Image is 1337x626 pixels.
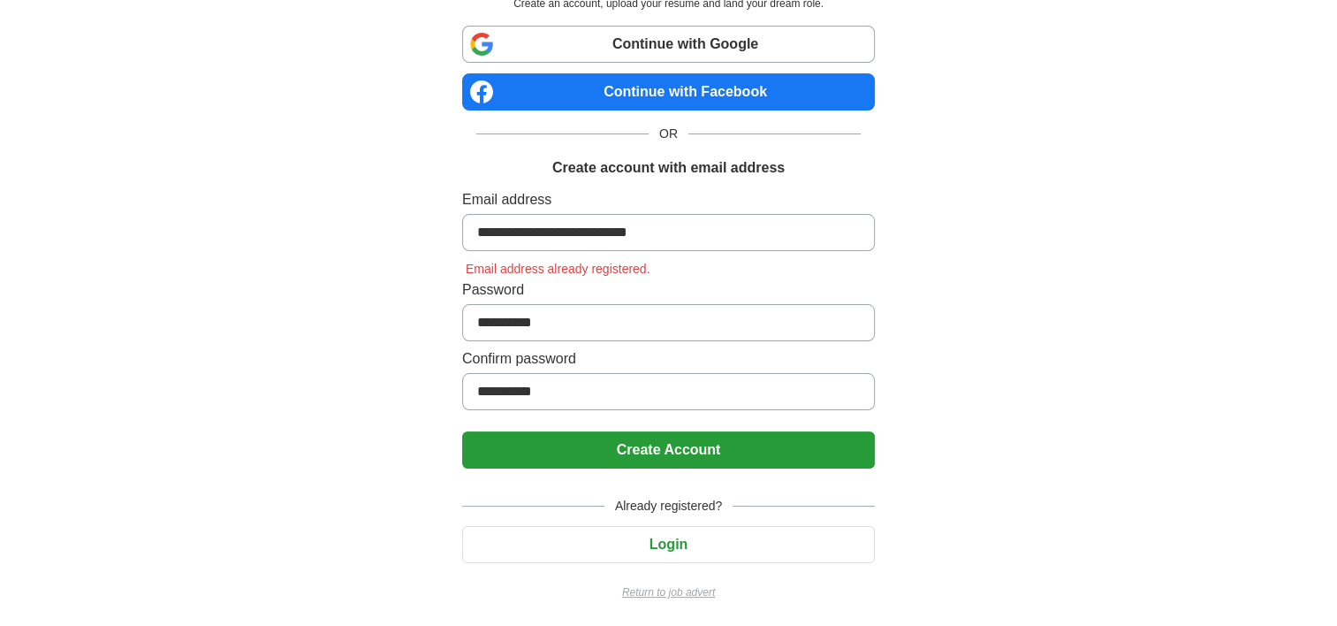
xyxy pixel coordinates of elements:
a: Return to job advert [462,584,875,600]
span: Already registered? [604,497,733,515]
label: Confirm password [462,348,875,370]
button: Create Account [462,431,875,469]
h1: Create account with email address [552,157,785,179]
label: Email address [462,189,875,210]
a: Continue with Google [462,26,875,63]
a: Login [462,537,875,552]
button: Login [462,526,875,563]
span: Email address already registered. [462,262,654,276]
span: OR [649,125,688,143]
a: Continue with Facebook [462,73,875,111]
label: Password [462,279,875,301]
